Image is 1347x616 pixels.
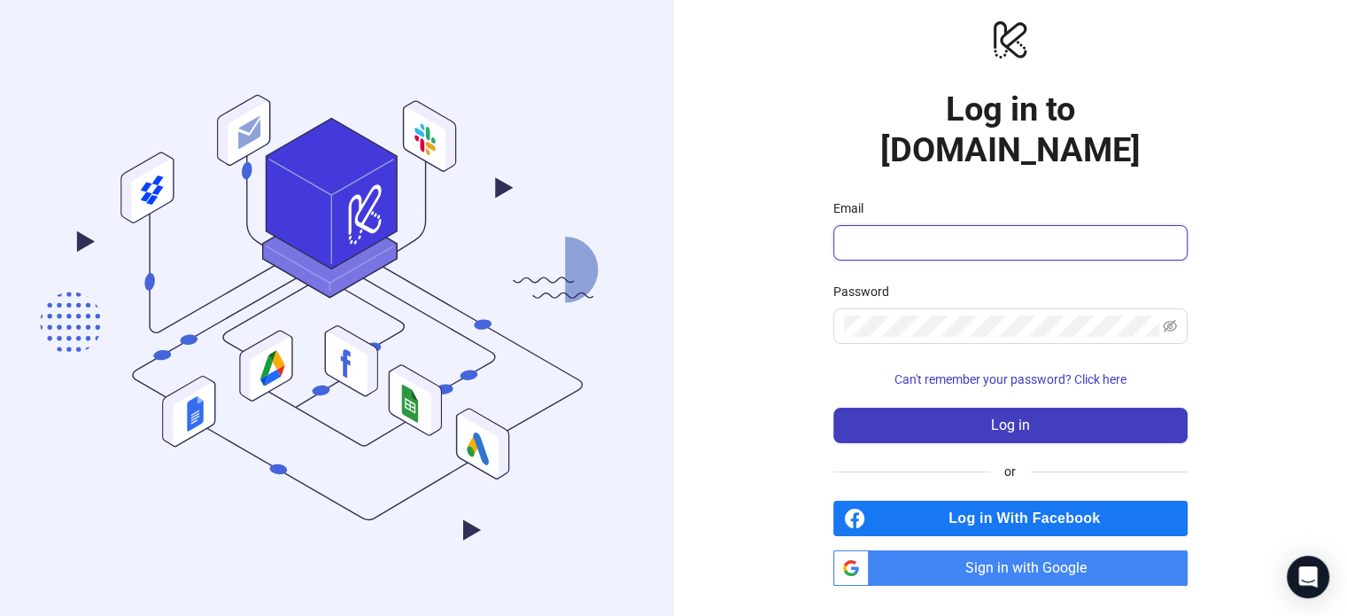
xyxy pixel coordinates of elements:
div: Open Intercom Messenger [1287,556,1329,598]
span: Can't remember your password? Click here [894,372,1126,386]
a: Sign in with Google [833,550,1188,586]
button: Can't remember your password? Click here [833,365,1188,394]
h1: Log in to [DOMAIN_NAME] [833,89,1188,170]
span: eye-invisible [1163,319,1177,333]
span: Log in With Facebook [872,501,1188,536]
input: Password [844,316,1159,337]
a: Log in With Facebook [833,501,1188,536]
input: Email [844,232,1173,253]
label: Email [833,199,875,218]
button: Log in [833,408,1188,443]
span: Sign in with Google [876,550,1188,586]
label: Password [833,282,901,301]
span: or [990,462,1030,481]
a: Can't remember your password? Click here [833,372,1188,386]
span: Log in [991,417,1030,433]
